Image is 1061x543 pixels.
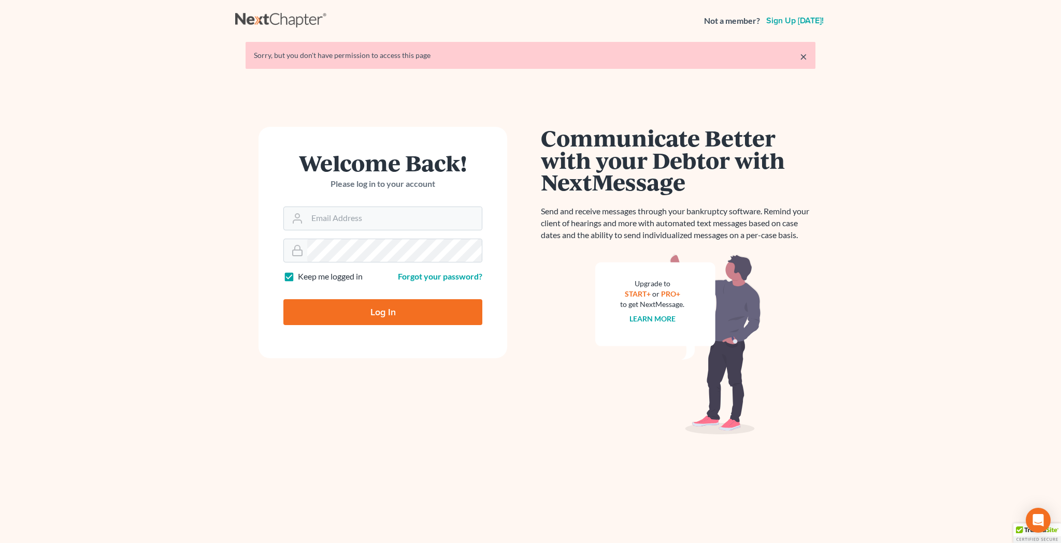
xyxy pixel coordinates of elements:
input: Email Address [307,207,482,230]
a: PRO+ [661,289,680,298]
p: Please log in to your account [283,178,482,190]
div: TrustedSite Certified [1013,523,1061,543]
a: Learn more [629,314,676,323]
a: × [800,50,807,63]
div: Upgrade to [620,278,684,289]
h1: Welcome Back! [283,152,482,174]
a: Sign up [DATE]! [764,17,826,25]
div: Open Intercom Messenger [1026,508,1051,533]
img: nextmessage_bg-59042aed3d76b12b5cd301f8e5b87938c9018125f34e5fa2b7a6b67550977c72.svg [595,254,761,435]
input: Log In [283,299,482,325]
div: Sorry, but you don't have permission to access this page [254,50,807,61]
a: START+ [625,289,651,298]
strong: Not a member? [704,15,760,27]
h1: Communicate Better with your Debtor with NextMessage [541,127,815,193]
a: Forgot your password? [398,271,482,281]
label: Keep me logged in [298,271,363,283]
div: to get NextMessage. [620,299,684,310]
p: Send and receive messages through your bankruptcy software. Remind your client of hearings and mo... [541,206,815,241]
span: or [652,289,659,298]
